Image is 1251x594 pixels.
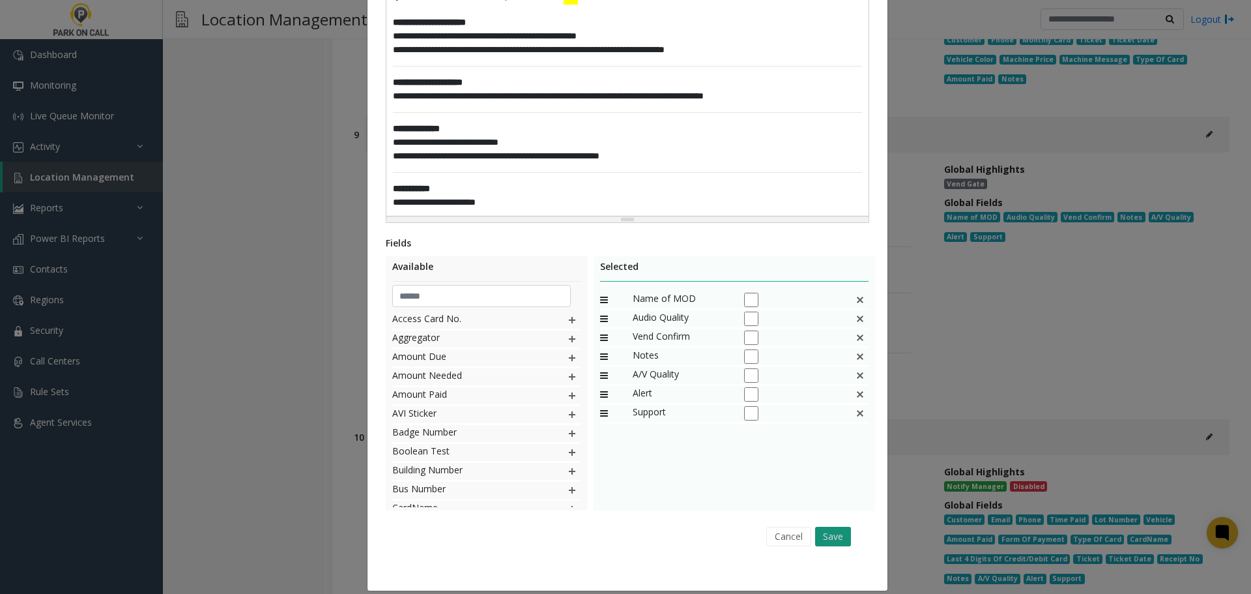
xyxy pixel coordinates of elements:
[633,367,730,384] span: A/V Quality
[567,501,577,518] img: plusIcon.svg
[633,291,730,308] span: Name of MOD
[855,386,865,403] img: This is a default field and cannot be deleted.
[855,291,865,308] img: false
[567,331,577,348] img: plusIcon.svg
[567,349,577,366] img: plusIcon.svg
[392,501,540,518] span: CardName
[392,444,540,461] span: Boolean Test
[392,260,581,282] div: Available
[855,348,865,365] img: This is a default field and cannot be deleted.
[633,310,730,327] span: Audio Quality
[633,405,730,422] span: Support
[386,216,869,222] div: Resize
[600,260,869,282] div: Selected
[633,348,730,365] span: Notes
[392,312,540,329] span: Access Card No.
[567,444,577,461] img: plusIcon.svg
[392,331,540,348] span: Aggregator
[392,368,540,385] span: Amount Needed
[855,405,865,422] img: This is a default field and cannot be deleted.
[766,527,811,546] button: Cancel
[567,406,577,423] img: plusIcon.svg
[392,463,540,480] span: Building Number
[567,312,577,329] img: plusIcon.svg
[567,425,577,442] img: plusIcon.svg
[392,482,540,499] span: Bus Number
[633,329,730,346] span: Vend Confirm
[567,387,577,404] img: plusIcon.svg
[567,368,577,385] img: plusIcon.svg
[815,527,851,546] button: Save
[392,349,540,366] span: Amount Due
[567,463,577,480] img: plusIcon.svg
[633,386,730,403] span: Alert
[855,329,865,346] img: false
[392,406,540,423] span: AVI Sticker
[392,387,540,404] span: Amount Paid
[855,310,865,327] img: false
[855,367,865,384] img: This is a default field and cannot be deleted.
[567,482,577,499] img: plusIcon.svg
[392,425,540,442] span: Badge Number
[386,236,869,250] div: Fields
